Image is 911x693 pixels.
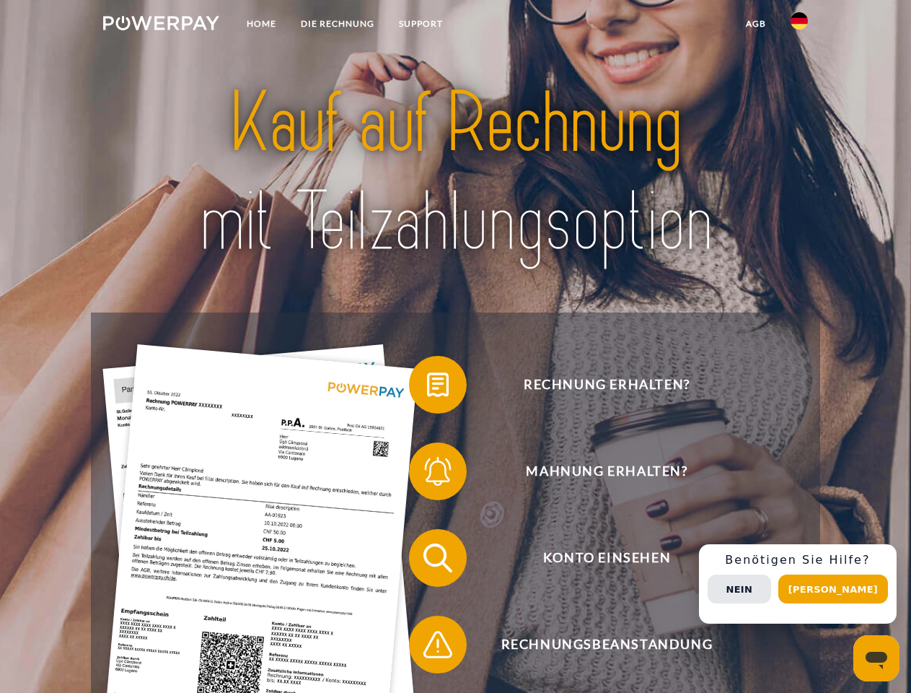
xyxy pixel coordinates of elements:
img: logo-powerpay-white.svg [103,16,219,30]
span: Konto einsehen [430,529,783,587]
a: DIE RECHNUNG [289,11,387,37]
button: Konto einsehen [409,529,784,587]
iframe: Schaltfläche zum Öffnen des Messaging-Fensters [853,635,899,681]
span: Rechnungsbeanstandung [430,616,783,674]
img: qb_bill.svg [420,367,456,403]
img: title-powerpay_de.svg [138,69,773,276]
a: SUPPORT [387,11,455,37]
a: Home [234,11,289,37]
img: qb_warning.svg [420,627,456,663]
button: Rechnungsbeanstandung [409,616,784,674]
a: agb [734,11,778,37]
button: Mahnung erhalten? [409,443,784,500]
button: [PERSON_NAME] [778,575,888,603]
img: qb_search.svg [420,540,456,576]
span: Mahnung erhalten? [430,443,783,500]
button: Rechnung erhalten? [409,356,784,414]
button: Nein [708,575,771,603]
h3: Benötigen Sie Hilfe? [708,553,888,567]
img: qb_bell.svg [420,453,456,489]
div: Schnellhilfe [699,544,897,624]
span: Rechnung erhalten? [430,356,783,414]
img: de [791,12,808,30]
